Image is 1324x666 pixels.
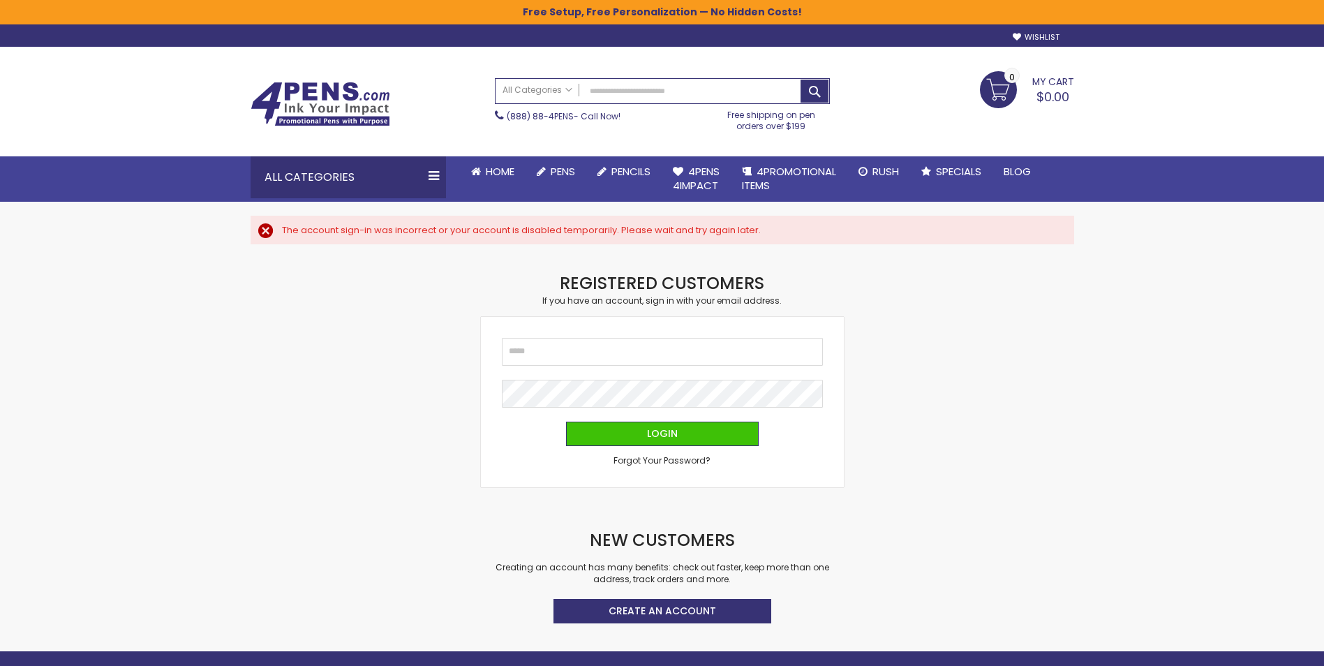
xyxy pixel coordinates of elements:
a: All Categories [496,79,579,102]
span: Create an Account [609,604,716,618]
a: $0.00 0 [980,71,1074,106]
a: Wishlist [1013,32,1059,43]
span: Pens [551,164,575,179]
a: 4Pens4impact [662,156,731,202]
span: 4PROMOTIONAL ITEMS [742,164,836,193]
a: (888) 88-4PENS [507,110,574,122]
span: All Categories [503,84,572,96]
span: Specials [936,164,981,179]
img: 4Pens Custom Pens and Promotional Products [251,82,390,126]
a: Pencils [586,156,662,187]
p: Creating an account has many benefits: check out faster, keep more than one address, track orders... [481,562,844,584]
a: Home [460,156,526,187]
a: Forgot Your Password? [613,455,711,466]
button: Login [566,422,759,446]
span: Rush [872,164,899,179]
div: The account sign-in was incorrect or your account is disabled temporarily. Please wait and try ag... [282,224,1060,237]
span: Forgot Your Password? [613,454,711,466]
span: $0.00 [1036,88,1069,105]
a: Blog [992,156,1042,187]
span: Home [486,164,514,179]
span: - Call Now! [507,110,620,122]
a: Pens [526,156,586,187]
a: Rush [847,156,910,187]
span: 4Pens 4impact [673,164,720,193]
strong: Registered Customers [560,272,764,295]
span: Login [647,427,678,441]
a: 4PROMOTIONALITEMS [731,156,847,202]
span: 0 [1009,71,1015,84]
a: Specials [910,156,992,187]
span: Blog [1004,164,1031,179]
div: All Categories [251,156,446,198]
span: Pencils [611,164,650,179]
div: If you have an account, sign in with your email address. [481,295,844,306]
div: Free shipping on pen orders over $199 [713,104,830,132]
strong: New Customers [590,528,735,552]
a: Create an Account [553,599,771,623]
